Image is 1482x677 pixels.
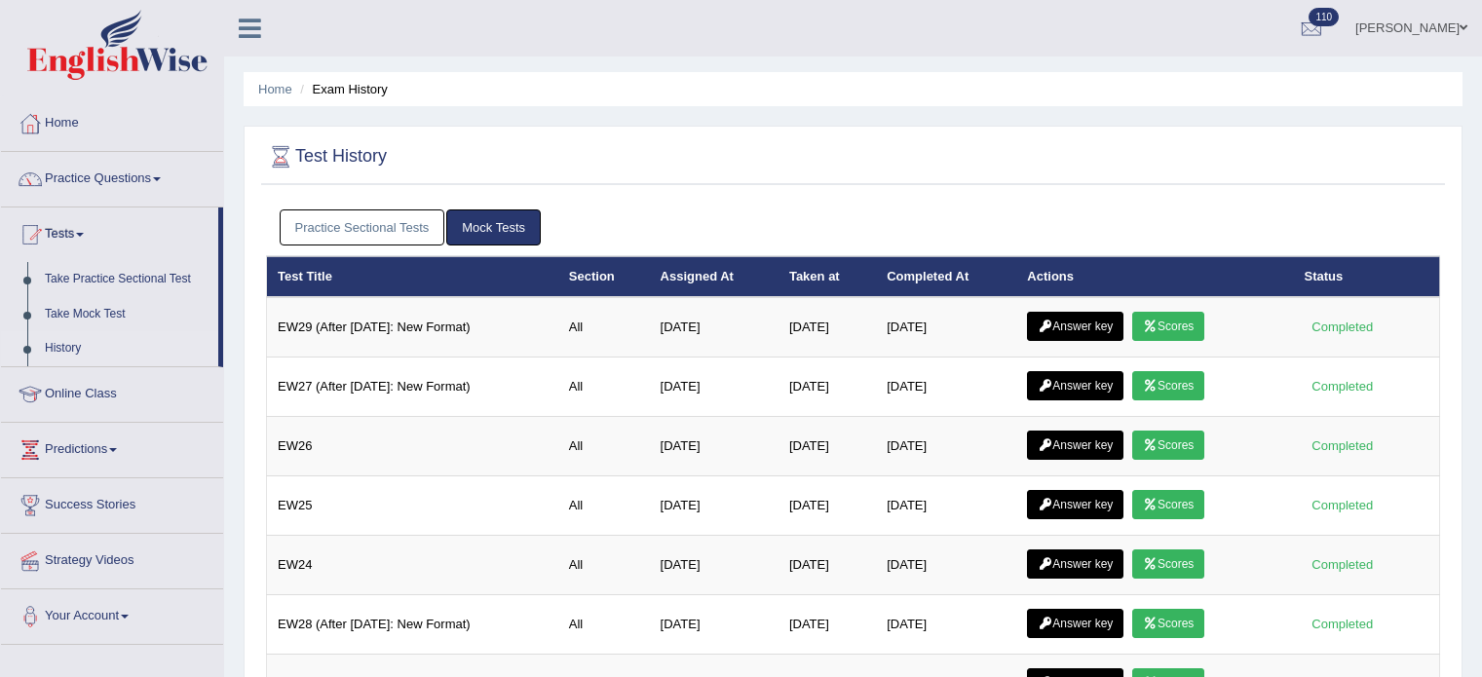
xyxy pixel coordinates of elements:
[1309,8,1339,26] span: 110
[267,297,558,357] td: EW29 (After [DATE]: New Format)
[876,595,1016,655] td: [DATE]
[650,357,779,417] td: [DATE]
[558,536,650,595] td: All
[1,152,223,201] a: Practice Questions
[650,256,779,297] th: Assigned At
[1,589,223,638] a: Your Account
[558,256,650,297] th: Section
[558,595,650,655] td: All
[876,536,1016,595] td: [DATE]
[1132,490,1204,519] a: Scores
[36,297,218,332] a: Take Mock Test
[1305,614,1381,634] div: Completed
[446,209,541,245] a: Mock Tests
[779,536,876,595] td: [DATE]
[1027,431,1123,460] a: Answer key
[876,297,1016,357] td: [DATE]
[1305,554,1381,575] div: Completed
[650,476,779,536] td: [DATE]
[1305,495,1381,515] div: Completed
[779,476,876,536] td: [DATE]
[650,297,779,357] td: [DATE]
[1305,435,1381,456] div: Completed
[267,476,558,536] td: EW25
[1,96,223,145] a: Home
[1027,312,1123,341] a: Answer key
[258,82,292,96] a: Home
[558,357,650,417] td: All
[36,331,218,366] a: History
[1132,549,1204,579] a: Scores
[267,595,558,655] td: EW28 (After [DATE]: New Format)
[779,357,876,417] td: [DATE]
[650,417,779,476] td: [DATE]
[1027,371,1123,400] a: Answer key
[266,142,387,171] h2: Test History
[36,262,218,297] a: Take Practice Sectional Test
[779,417,876,476] td: [DATE]
[1027,549,1123,579] a: Answer key
[876,357,1016,417] td: [DATE]
[1,207,218,256] a: Tests
[1016,256,1293,297] th: Actions
[558,417,650,476] td: All
[876,417,1016,476] td: [DATE]
[1132,609,1204,638] a: Scores
[1132,312,1204,341] a: Scores
[876,476,1016,536] td: [DATE]
[779,297,876,357] td: [DATE]
[779,595,876,655] td: [DATE]
[1,423,223,471] a: Predictions
[1,367,223,416] a: Online Class
[295,80,388,98] li: Exam History
[267,256,558,297] th: Test Title
[1,478,223,527] a: Success Stories
[1132,371,1204,400] a: Scores
[650,595,779,655] td: [DATE]
[779,256,876,297] th: Taken at
[558,297,650,357] td: All
[558,476,650,536] td: All
[1132,431,1204,460] a: Scores
[876,256,1016,297] th: Completed At
[1027,490,1123,519] a: Answer key
[267,357,558,417] td: EW27 (After [DATE]: New Format)
[1,534,223,583] a: Strategy Videos
[650,536,779,595] td: [DATE]
[280,209,445,245] a: Practice Sectional Tests
[267,536,558,595] td: EW24
[1305,317,1381,337] div: Completed
[1294,256,1440,297] th: Status
[1305,376,1381,396] div: Completed
[1027,609,1123,638] a: Answer key
[267,417,558,476] td: EW26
